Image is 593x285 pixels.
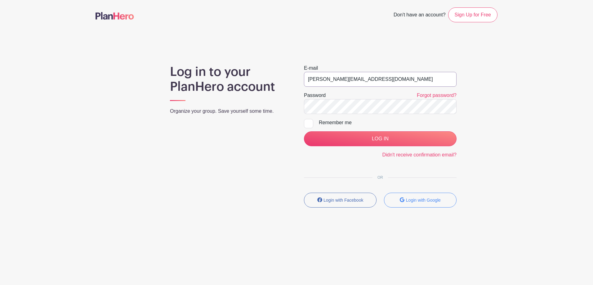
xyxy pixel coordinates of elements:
[96,12,134,20] img: logo-507f7623f17ff9eddc593b1ce0a138ce2505c220e1c5a4e2b4648c50719b7d32.svg
[170,64,289,94] h1: Log in to your PlanHero account
[384,193,457,208] button: Login with Google
[372,175,388,180] span: OR
[382,152,457,157] a: Didn't receive confirmation email?
[406,198,441,203] small: Login with Google
[304,72,457,87] input: e.g. julie@eventco.com
[394,9,446,22] span: Don't have an account?
[304,131,457,146] input: LOG IN
[417,93,457,98] a: Forgot password?
[448,7,497,22] a: Sign Up for Free
[304,92,326,99] label: Password
[323,198,363,203] small: Login with Facebook
[170,107,289,115] p: Organize your group. Save yourself some time.
[319,119,457,126] div: Remember me
[304,193,377,208] button: Login with Facebook
[304,64,318,72] label: E-mail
